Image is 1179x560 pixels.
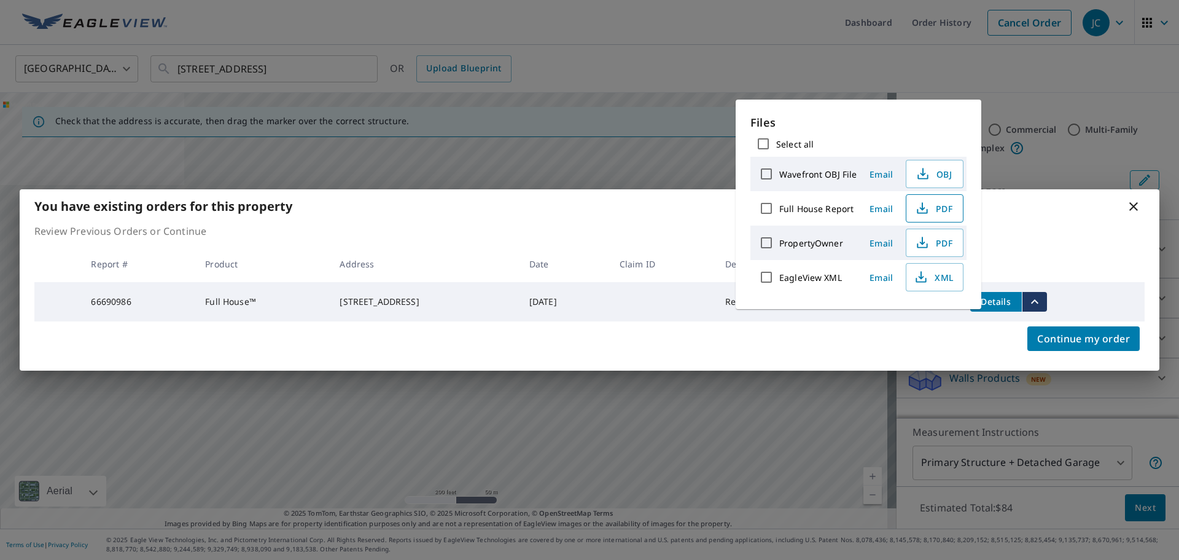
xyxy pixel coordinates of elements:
[1037,330,1130,347] span: Continue my order
[519,246,610,282] th: Date
[750,114,967,131] p: Files
[610,246,715,282] th: Claim ID
[906,263,963,291] button: XML
[81,282,195,321] td: 66690986
[779,272,842,283] label: EagleView XML
[866,168,896,180] span: Email
[866,203,896,215] span: Email
[914,201,953,216] span: PDF
[862,268,901,287] button: Email
[1022,292,1047,312] button: filesDropdownBtn-66690986
[715,246,818,282] th: Delivery
[862,199,901,218] button: Email
[519,282,610,321] td: [DATE]
[978,296,1014,307] span: Details
[906,229,963,257] button: PDF
[914,167,953,181] span: OBJ
[779,237,843,249] label: PropertyOwner
[866,272,896,283] span: Email
[914,235,953,250] span: PDF
[776,138,814,150] label: Select all
[866,237,896,249] span: Email
[340,296,510,308] div: [STREET_ADDRESS]
[715,282,818,321] td: Regular
[1027,326,1140,351] button: Continue my order
[779,203,854,215] label: Full House Report
[906,194,963,223] button: PDF
[195,282,330,321] td: Full House™
[779,168,857,180] label: Wavefront OBJ File
[34,224,1145,239] p: Review Previous Orders or Continue
[906,160,963,188] button: OBJ
[862,234,901,253] button: Email
[34,198,292,215] b: You have existing orders for this property
[914,270,953,285] span: XML
[195,246,330,282] th: Product
[862,165,901,184] button: Email
[970,292,1022,312] button: detailsBtn-66690986
[81,246,195,282] th: Report #
[330,246,519,282] th: Address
